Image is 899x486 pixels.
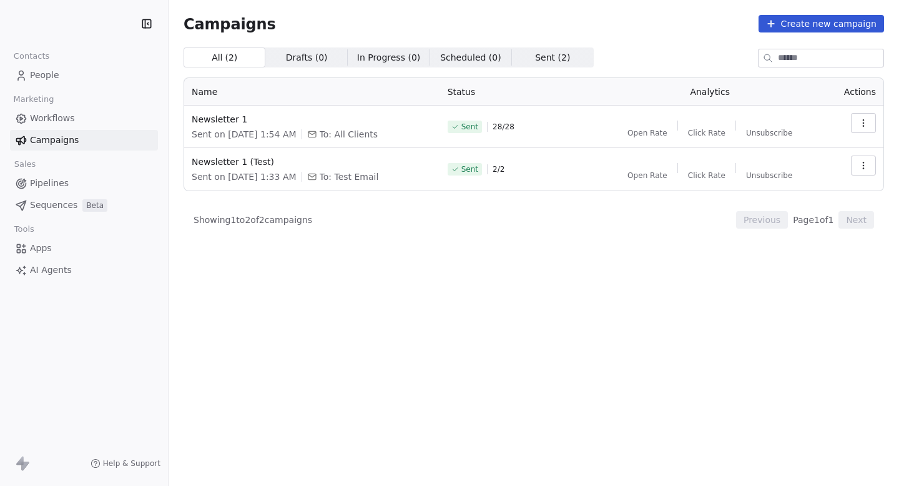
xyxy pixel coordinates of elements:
button: Previous [736,211,788,229]
span: Page 1 of 1 [793,214,833,226]
span: Contacts [8,47,55,66]
span: Sales [9,155,41,174]
span: Click Rate [688,171,725,181]
button: Next [838,211,874,229]
span: Newsletter 1 (Test) [192,156,433,168]
span: Sequences [30,199,77,212]
span: To: Test Email [320,171,379,183]
span: Click Rate [688,128,725,138]
a: Help & Support [91,459,160,469]
span: Open Rate [627,171,667,181]
span: Sent [461,164,478,174]
span: Sent [461,122,478,132]
span: Sent on [DATE] 1:54 AM [192,128,297,141]
a: Campaigns [10,130,158,151]
a: SequencesBeta [10,195,158,216]
span: 2 / 2 [493,164,504,174]
span: Open Rate [627,128,667,138]
span: Newsletter 1 [192,113,433,126]
span: Scheduled ( 0 ) [440,51,501,64]
a: Workflows [10,108,158,129]
button: Create new campaign [759,15,884,32]
span: Unsubscribe [746,171,792,181]
span: Unsubscribe [746,128,792,138]
span: Marketing [8,90,59,109]
span: Tools [9,220,39,239]
th: Analytics [596,78,824,106]
th: Name [184,78,440,106]
span: To: All Clients [320,128,378,141]
span: Campaigns [30,134,79,147]
span: Drafts ( 0 ) [286,51,328,64]
th: Actions [824,78,883,106]
span: Campaigns [184,15,276,32]
span: Beta [82,199,107,212]
a: Pipelines [10,173,158,194]
span: Sent on [DATE] 1:33 AM [192,171,297,183]
span: Pipelines [30,177,69,190]
span: AI Agents [30,264,72,277]
a: People [10,65,158,86]
span: Showing 1 to 2 of 2 campaigns [194,214,312,226]
span: 28 / 28 [493,122,514,132]
a: AI Agents [10,260,158,280]
span: Help & Support [103,459,160,469]
span: Workflows [30,112,75,125]
span: Sent ( 2 ) [535,51,570,64]
span: In Progress ( 0 ) [357,51,421,64]
span: People [30,69,59,82]
span: Apps [30,242,52,255]
th: Status [440,78,596,106]
a: Apps [10,238,158,259]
